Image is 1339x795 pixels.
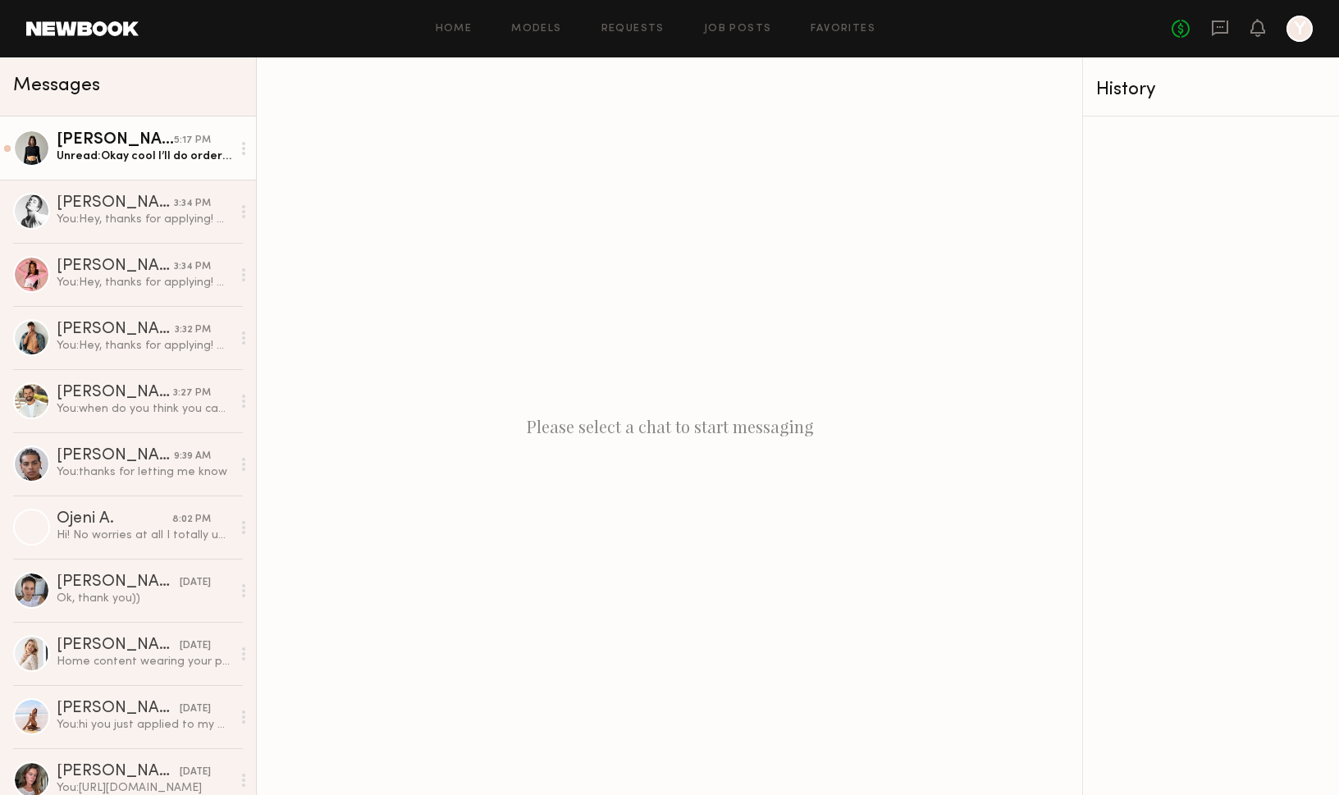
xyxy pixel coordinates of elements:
[13,76,100,95] span: Messages
[174,259,211,275] div: 3:34 PM
[57,195,174,212] div: [PERSON_NAME]
[57,528,231,543] div: Hi! No worries at all I totally understand :) yes I’m still open to working together!
[57,591,231,606] div: Ok, thank you))
[180,638,211,654] div: [DATE]
[57,258,174,275] div: [PERSON_NAME]
[57,701,180,717] div: [PERSON_NAME]
[174,133,211,148] div: 5:17 PM
[57,764,180,780] div: [PERSON_NAME]
[172,512,211,528] div: 8:02 PM
[811,24,875,34] a: Favorites
[57,132,174,148] div: [PERSON_NAME]
[175,322,211,338] div: 3:32 PM
[57,448,174,464] div: [PERSON_NAME]
[1286,16,1313,42] a: Y
[57,717,231,733] div: You: hi you just applied to my post once more
[174,449,211,464] div: 9:39 AM
[511,24,561,34] a: Models
[57,574,180,591] div: [PERSON_NAME]
[57,338,231,354] div: You: Hey, thanks for applying! We think you’re going to be a great fit. Just want to make sure yo...
[180,701,211,717] div: [DATE]
[257,57,1082,795] div: Please select a chat to start messaging
[57,511,172,528] div: Ojeni A.
[704,24,772,34] a: Job Posts
[57,637,180,654] div: [PERSON_NAME]
[57,401,231,417] div: You: when do you think you can shoot (so i can book you)? product will arrive in about 5 days
[436,24,473,34] a: Home
[57,464,231,480] div: You: thanks for letting me know
[180,575,211,591] div: [DATE]
[174,196,211,212] div: 3:34 PM
[601,24,665,34] a: Requests
[57,322,175,338] div: [PERSON_NAME]
[57,148,231,164] div: Unread: Okay cool I’ll do order [DATE] I understand the vibe you’re going for, I think I can capt...
[57,654,231,669] div: Home content wearing your product UGC style
[173,386,211,401] div: 3:27 PM
[57,385,173,401] div: [PERSON_NAME]
[180,765,211,780] div: [DATE]
[1096,80,1326,99] div: History
[57,212,231,227] div: You: Hey, thanks for applying! We think you’re going to be a great fit. Just want to make sure yo...
[57,275,231,290] div: You: Hey, thanks for applying! We think you’re going to be a great fit. Just want to make sure yo...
